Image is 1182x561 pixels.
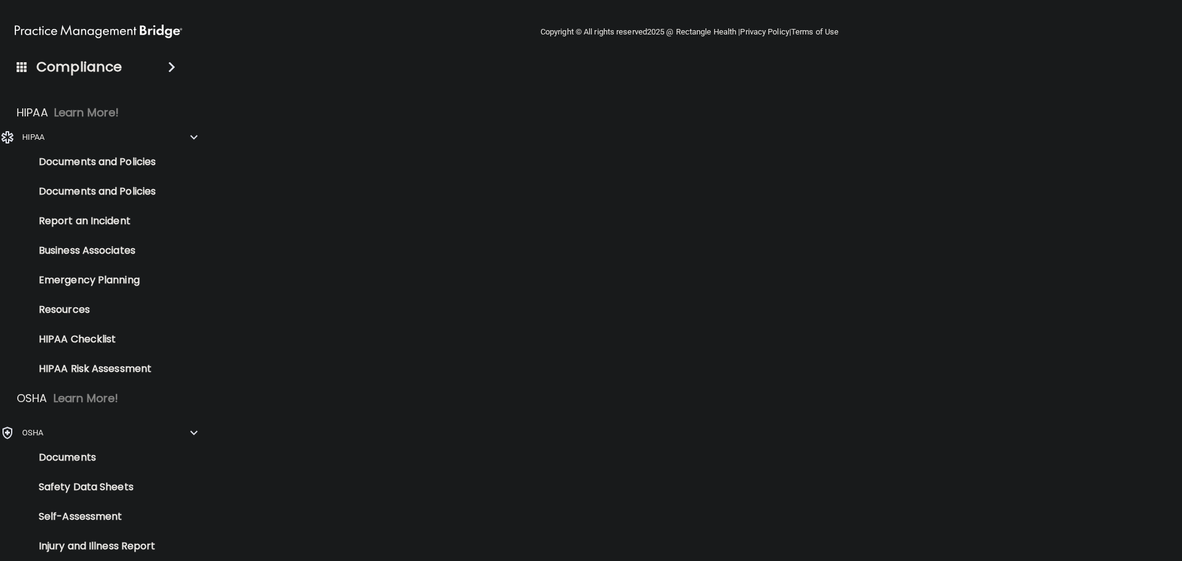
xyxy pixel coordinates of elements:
img: PMB logo [15,19,182,44]
p: OSHA [22,426,43,440]
p: Self-Assessment [8,511,176,523]
p: Documents [8,451,176,464]
p: Safety Data Sheets [8,481,176,493]
p: HIPAA Checklist [8,333,176,345]
p: Report an Incident [8,215,176,227]
p: Resources [8,304,176,316]
p: Business Associates [8,244,176,257]
a: Privacy Policy [740,27,789,36]
a: Terms of Use [791,27,838,36]
p: HIPAA Risk Assessment [8,363,176,375]
p: Documents and Policies [8,185,176,198]
p: HIPAA [17,105,48,120]
p: OSHA [17,391,47,406]
div: Copyright © All rights reserved 2025 @ Rectangle Health | | [465,12,914,52]
p: Learn More! [54,391,119,406]
p: Learn More! [54,105,119,120]
p: Emergency Planning [8,274,176,286]
h4: Compliance [36,59,122,76]
p: HIPAA [22,130,45,145]
p: Documents and Policies [8,156,176,168]
p: Injury and Illness Report [8,540,176,552]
